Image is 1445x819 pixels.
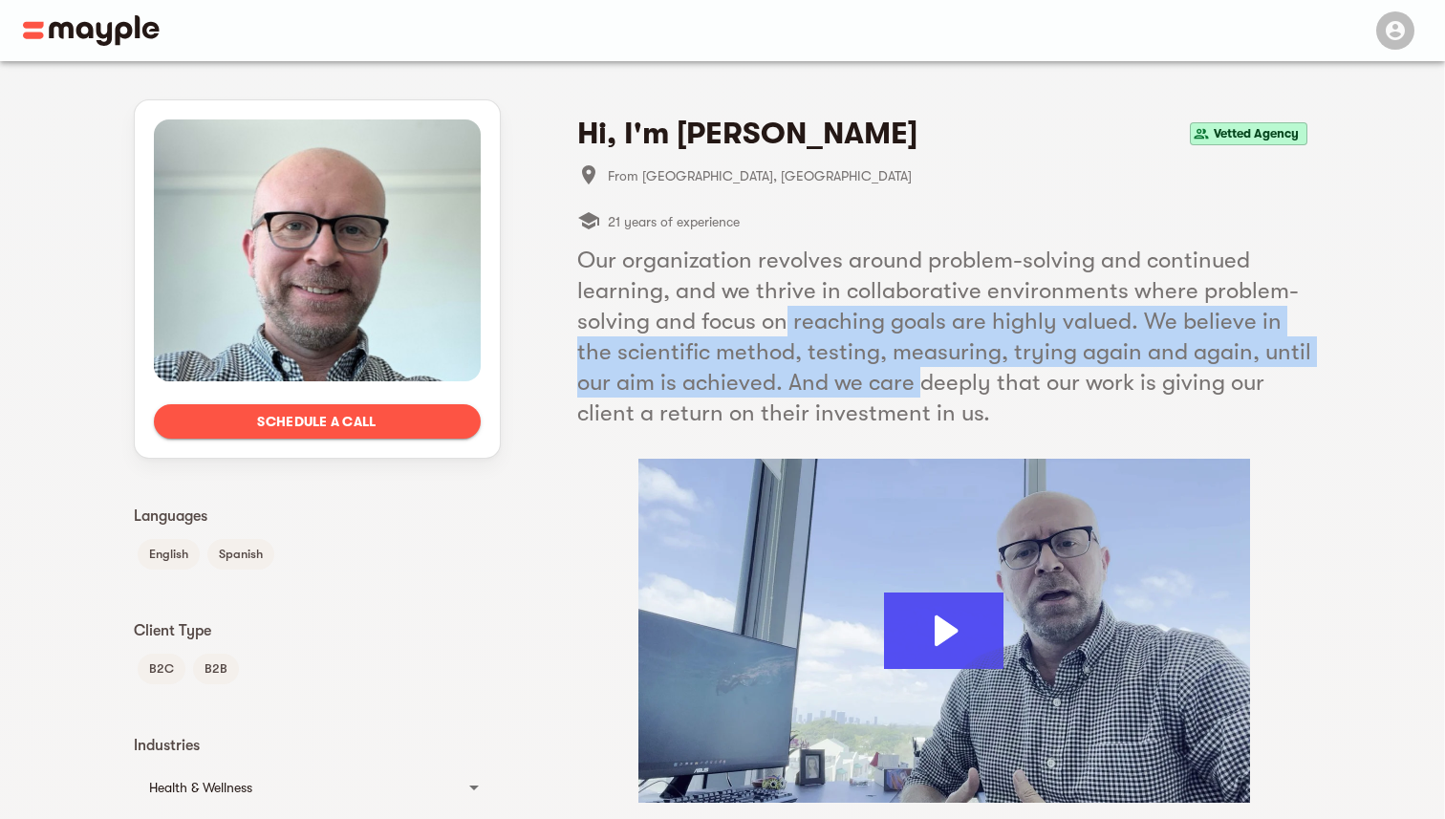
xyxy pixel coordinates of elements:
[884,593,1003,669] button: Play Video: Dweeso_Digital_Marketing
[169,410,465,433] span: Schedule a call
[577,115,917,153] h4: Hi, I'm [PERSON_NAME]
[207,543,274,566] span: Spanish
[1349,727,1445,819] iframe: Chat Widget
[638,459,1250,803] img: Video Thumbnail
[134,505,501,528] p: Languages
[134,619,501,642] p: Client Type
[138,657,185,680] span: B2C
[193,657,239,680] span: B2B
[577,245,1311,428] h5: Our organization revolves around problem-solving and continued learning, and we thrive in collabo...
[608,210,740,233] span: 21 years of experience
[138,543,200,566] span: English
[608,164,1311,187] span: From [GEOGRAPHIC_DATA], [GEOGRAPHIC_DATA]
[1365,21,1422,36] span: Menu
[23,15,160,46] img: Main logo
[154,404,481,439] button: Schedule a call
[1206,122,1306,145] span: Vetted Agency
[149,776,451,799] div: Health & Wellness
[134,734,501,757] p: Industries
[134,765,501,810] div: Health & Wellness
